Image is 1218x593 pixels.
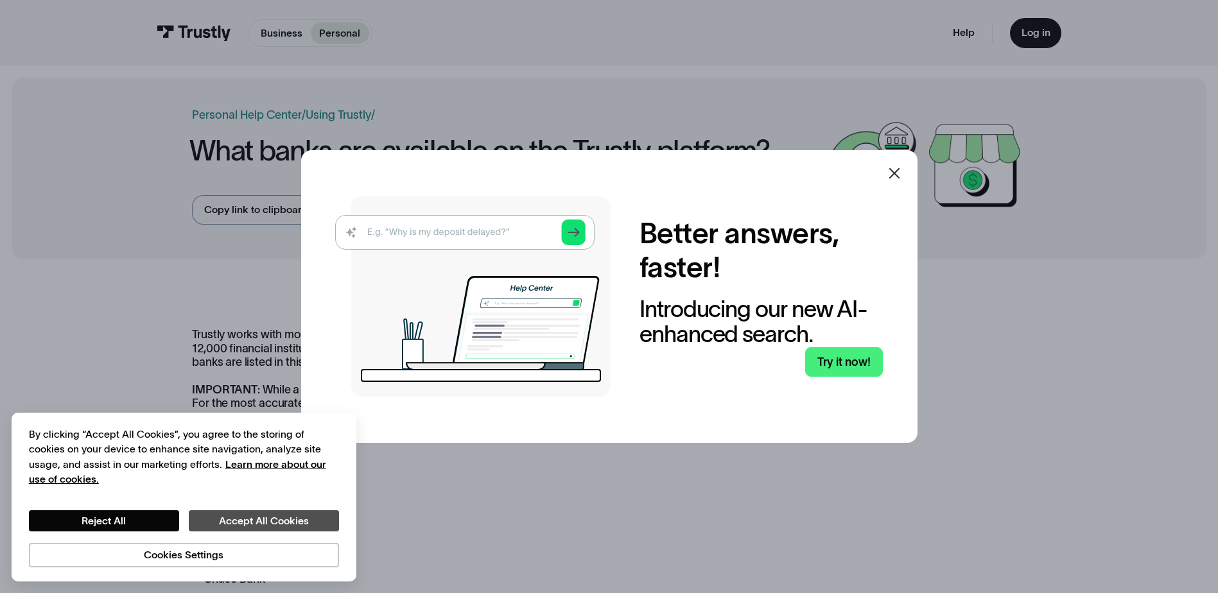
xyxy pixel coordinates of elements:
[639,296,883,347] div: Introducing our new AI-enhanced search.
[29,543,339,567] button: Cookies Settings
[639,216,883,285] h2: Better answers, faster!
[29,427,339,567] div: Privacy
[189,510,339,532] button: Accept All Cookies
[805,347,883,377] a: Try it now!
[29,510,179,532] button: Reject All
[29,427,339,487] div: By clicking “Accept All Cookies”, you agree to the storing of cookies on your device to enhance s...
[12,413,356,582] div: Cookie banner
